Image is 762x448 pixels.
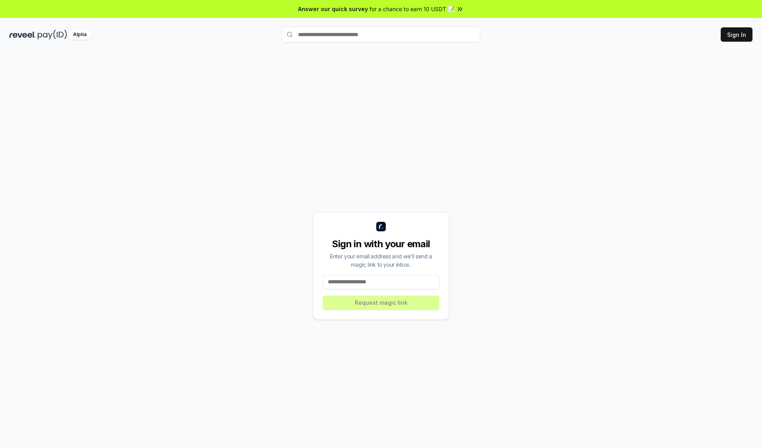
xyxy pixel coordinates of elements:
div: Alpha [69,30,91,40]
img: logo_small [376,222,386,231]
span: for a chance to earn 10 USDT 📝 [369,5,454,13]
div: Enter your email address and we’ll send a magic link to your inbox. [323,252,439,269]
span: Answer our quick survey [298,5,368,13]
img: reveel_dark [10,30,36,40]
img: pay_id [38,30,67,40]
button: Sign In [721,27,752,42]
div: Sign in with your email [323,238,439,250]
